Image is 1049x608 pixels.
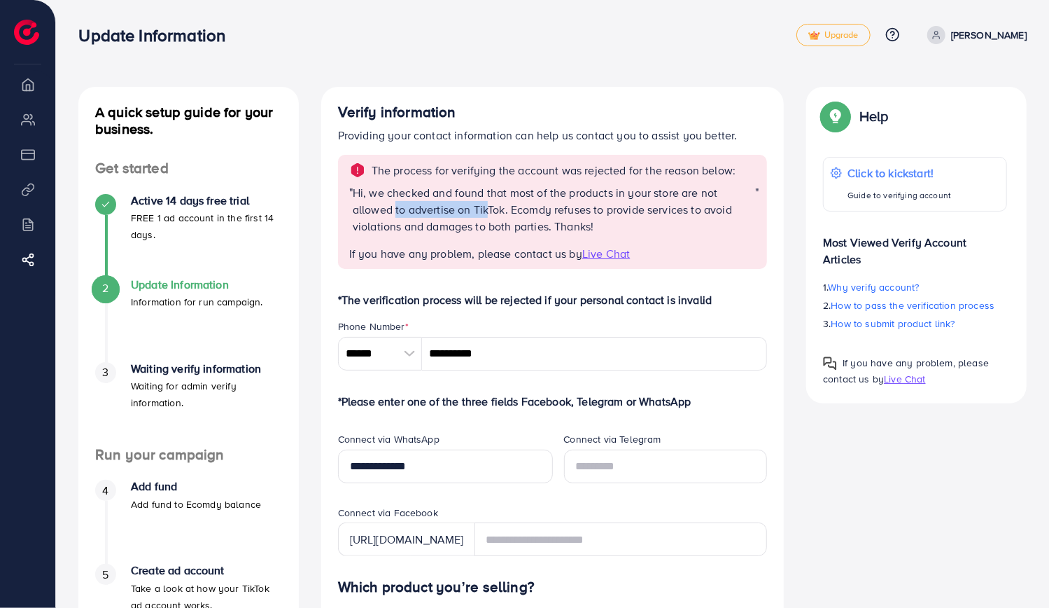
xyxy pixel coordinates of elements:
li: Waiting verify information [78,362,299,446]
p: *The verification process will be rejected if your personal contact is invalid [338,291,768,308]
span: If you have any problem, please contact us by [823,356,989,386]
p: 3. [823,315,1007,332]
label: Connect via Telegram [564,432,661,446]
span: How to pass the verification process [831,298,995,312]
img: alert [349,162,366,179]
h4: Waiting verify information [131,362,282,375]
img: Popup guide [823,104,848,129]
p: Providing your contact information can help us contact you to assist you better. [338,127,768,144]
span: Live Chat [884,372,925,386]
p: *Please enter one of the three fields Facebook, Telegram or WhatsApp [338,393,768,410]
h4: Create ad account [131,564,282,577]
label: Phone Number [338,319,409,333]
span: " [349,184,353,246]
span: " [755,184,759,246]
span: 4 [102,483,108,499]
span: How to submit product link? [831,317,955,331]
span: Why verify account? [829,280,920,294]
p: 2. [823,297,1007,314]
a: tickUpgrade [796,24,871,46]
p: Help [859,108,889,125]
img: tick [808,31,820,41]
h4: Active 14 days free trial [131,194,282,207]
span: 2 [102,280,108,296]
p: 1. [823,279,1007,296]
iframe: Chat [990,545,1039,597]
div: [URL][DOMAIN_NAME] [338,523,475,556]
p: Waiting for admin verify information. [131,378,282,411]
h4: Add fund [131,480,261,493]
p: The process for verifying the account was rejected for the reason below: [372,162,736,179]
p: Guide to verifying account [847,187,951,204]
h3: Update Information [78,25,237,46]
span: 5 [102,567,108,583]
li: Active 14 days free trial [78,194,299,278]
span: Live Chat [582,246,630,261]
p: Click to kickstart! [847,165,951,181]
h4: Run your campaign [78,446,299,464]
img: logo [14,20,39,45]
span: If you have any problem, please contact us by [349,246,582,261]
p: Add fund to Ecomdy balance [131,496,261,513]
span: Upgrade [808,30,859,41]
label: Connect via Facebook [338,506,438,520]
h4: Get started [78,160,299,177]
p: [PERSON_NAME] [951,27,1027,43]
p: FREE 1 ad account in the first 14 days. [131,209,282,243]
li: Add fund [78,480,299,564]
li: Update Information [78,278,299,362]
h4: Update Information [131,278,263,291]
h4: Verify information [338,104,768,121]
label: Connect via WhatsApp [338,432,439,446]
span: 3 [102,364,108,380]
p: Information for run campaign. [131,293,263,310]
p: Most Viewed Verify Account Articles [823,223,1007,268]
h4: Which product you’re selling? [338,579,768,596]
h4: A quick setup guide for your business. [78,104,299,137]
p: Hi, we checked and found that most of the products in your store are not allowed to advertise on ... [353,184,755,235]
img: Popup guide [823,357,837,371]
a: [PERSON_NAME] [922,26,1027,44]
